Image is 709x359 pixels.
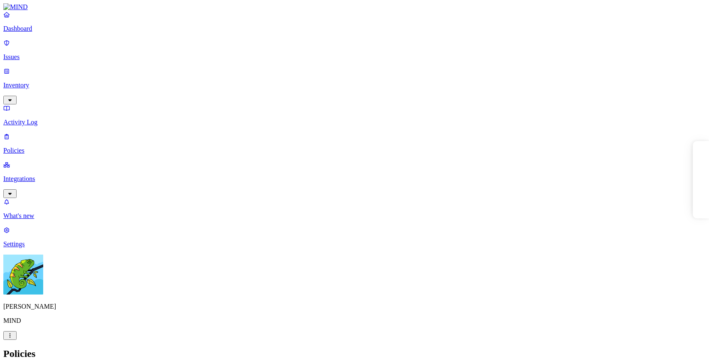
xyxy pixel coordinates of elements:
[3,226,706,248] a: Settings
[3,39,706,61] a: Issues
[3,53,706,61] p: Issues
[3,104,706,126] a: Activity Log
[3,240,706,248] p: Settings
[3,303,706,310] p: [PERSON_NAME]
[3,67,706,103] a: Inventory
[3,3,28,11] img: MIND
[3,147,706,154] p: Policies
[3,119,706,126] p: Activity Log
[3,317,706,324] p: MIND
[3,255,43,295] img: Yuval Meshorer
[3,198,706,220] a: What's new
[3,11,706,32] a: Dashboard
[3,212,706,220] p: What's new
[3,82,706,89] p: Inventory
[3,161,706,197] a: Integrations
[3,3,706,11] a: MIND
[3,25,706,32] p: Dashboard
[3,175,706,183] p: Integrations
[3,133,706,154] a: Policies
